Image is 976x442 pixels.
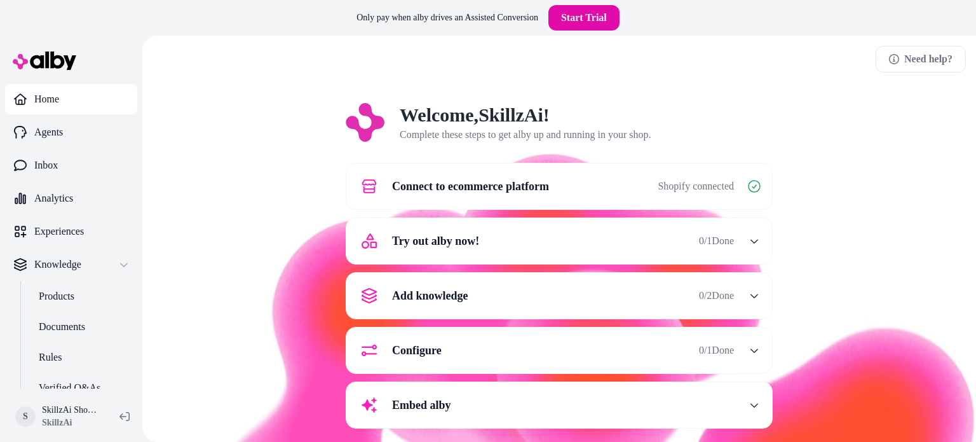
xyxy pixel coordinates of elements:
[346,103,384,142] img: Logo
[5,117,137,148] a: Agents
[39,319,85,335] p: Documents
[26,312,137,342] a: Documents
[34,191,73,206] p: Analytics
[392,342,442,359] span: Configure
[392,232,479,250] span: Try out alby now!
[42,404,99,417] p: SkillzAi Shopify
[392,396,451,414] span: Embed alby
[13,52,76,70] img: alby Logo
[658,179,734,194] span: Shopify connected
[15,406,36,427] span: S
[354,390,764,420] button: Embed alby
[34,257,81,272] p: Knowledge
[699,288,734,303] span: 0 / 2 Done
[876,46,966,73] a: Need help?
[34,224,84,239] p: Experiences
[39,380,100,396] p: Verified Q&As
[42,417,99,429] span: SkillzAi
[34,158,58,173] p: Inbox
[5,249,137,280] button: Knowledge
[26,281,137,312] a: Products
[5,84,137,114] a: Home
[356,11,538,24] p: Only pay when alby drives an Assisted Conversion
[354,226,764,256] button: Try out alby now!0/1Done
[34,92,59,107] p: Home
[39,350,62,365] p: Rules
[354,171,764,202] button: Connect to ecommerce platformShopify connected
[34,125,63,140] p: Agents
[142,153,976,442] img: alby Bubble
[354,335,764,366] button: Configure0/1Done
[8,396,109,437] button: SSkillzAi ShopifySkillzAi
[699,343,734,358] span: 0 / 1 Done
[400,129,651,140] span: Complete these steps to get alby up and running in your shop.
[26,342,137,373] a: Rules
[26,373,137,403] a: Verified Q&As
[699,233,734,249] span: 0 / 1 Done
[400,103,651,127] h2: Welcome, SkillzAi !
[392,177,549,195] span: Connect to ecommerce platform
[354,280,764,311] button: Add knowledge0/2Done
[5,150,137,181] a: Inbox
[5,183,137,214] a: Analytics
[5,216,137,247] a: Experiences
[548,5,620,31] a: Start Trial
[392,287,468,305] span: Add knowledge
[39,289,74,304] p: Products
